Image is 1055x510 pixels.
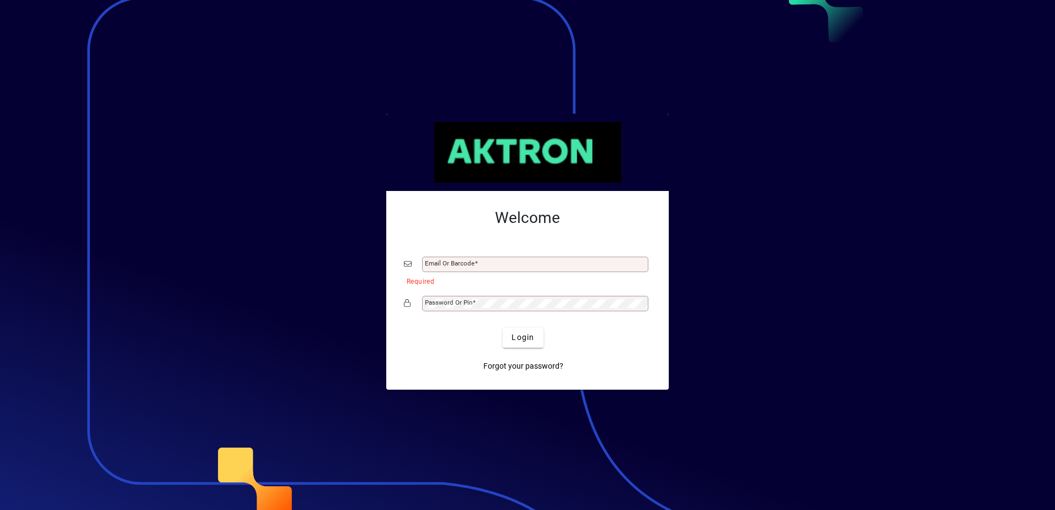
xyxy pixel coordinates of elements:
a: Forgot your password? [479,357,568,376]
span: Login [511,332,534,343]
span: Forgot your password? [483,360,563,372]
mat-label: Email or Barcode [425,259,475,267]
h2: Welcome [404,209,651,227]
mat-label: Password or Pin [425,299,472,306]
mat-error: Required [407,275,642,286]
button: Login [503,328,543,348]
